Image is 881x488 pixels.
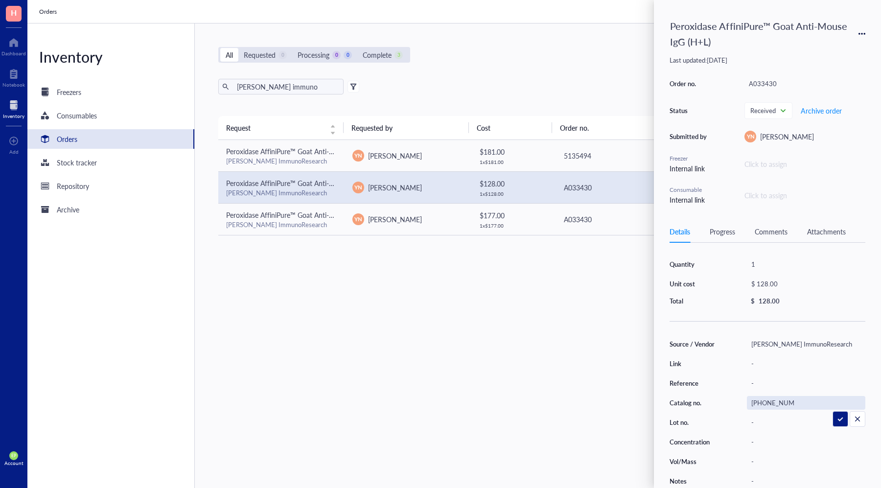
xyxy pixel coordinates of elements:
div: Orders [57,134,77,144]
div: Add [9,149,19,155]
th: Order no. [552,116,677,139]
div: - [747,474,865,488]
div: Status [670,106,709,115]
div: segmented control [218,47,410,63]
a: Consumables [27,106,194,125]
div: Quantity [670,260,719,269]
div: Attachments [807,226,846,237]
div: [PERSON_NAME] ImmunoResearch [226,157,337,165]
div: All [226,49,233,60]
div: Source / Vendor [670,340,719,349]
a: Dashboard [1,35,26,56]
div: A033430 [744,77,865,91]
div: Comments [755,226,788,237]
div: 0 [278,51,287,59]
div: Inventory [27,47,194,67]
div: Lot no. [670,418,719,427]
div: - [747,435,865,449]
div: $ 177.00 [480,210,547,221]
div: Click to assign [744,159,865,169]
div: - [747,376,865,390]
a: Repository [27,176,194,196]
div: A033430 [564,182,673,193]
span: Peroxidase AffiniPure™ Goat Anti-Rabbit IgG (H+L) (min X Hu, Ms, Rat Sr Prot) [226,210,464,220]
div: Freezer [670,154,709,163]
a: Inventory [3,97,24,119]
div: Internal link [670,163,709,174]
th: Cost [469,116,553,139]
div: Concentration [670,438,719,446]
input: Find orders in table [233,79,340,94]
div: Submitted by [670,132,709,141]
td: 5135494 [555,140,681,172]
div: Dashboard [1,50,26,56]
div: $ [751,297,755,305]
div: [PERSON_NAME] ImmunoResearch [226,220,337,229]
div: Order no. [670,79,709,88]
span: [PERSON_NAME] [368,151,422,161]
div: Account [4,460,23,466]
div: - [747,416,865,429]
span: YN [746,133,754,141]
div: Total [670,297,719,305]
th: Request [218,116,344,139]
span: YN [354,215,362,223]
div: - [747,455,865,468]
div: Catalog no. [670,398,719,407]
div: [PERSON_NAME] ImmunoResearch [226,188,337,197]
div: 1 x $ 181.00 [480,159,547,165]
div: Progress [710,226,735,237]
a: Orders [27,129,194,149]
span: H [11,6,17,19]
div: 128.00 [759,297,780,305]
div: - [747,357,865,371]
div: 5135494 [564,150,673,161]
div: Peroxidase AffiniPure™ Goat Anti-Mouse IgG (H+L) [666,16,853,52]
span: Peroxidase AffiniPure™ Goat Anti-Mouse IgG (H+L) [226,178,380,188]
div: $ 128.00 [747,277,861,291]
a: Freezers [27,82,194,102]
th: Requested by [344,116,469,139]
div: Consumable [670,186,709,194]
div: Freezers [57,87,81,97]
div: $ 181.00 [480,146,547,157]
div: Reference [670,379,719,388]
div: Unit cost [670,279,719,288]
div: Processing [298,49,329,60]
div: Internal link [670,194,709,205]
div: Complete [363,49,392,60]
div: Click to assign [744,190,787,201]
div: Last updated: [DATE] [670,56,865,65]
div: A033430 [564,214,673,225]
div: Inventory [3,113,24,119]
a: Notebook [2,66,25,88]
div: Notebook [2,82,25,88]
div: 1 x $ 128.00 [480,191,547,197]
div: 0 [344,51,352,59]
td: A033430 [555,171,681,203]
div: Archive [57,204,79,215]
span: Peroxidase AffiniPure™ Goat Anti-Rabbit IgG (H+L) (min X Hu, Ms, Rat Sr Prot) [226,146,464,156]
div: Stock tracker [57,157,97,168]
div: Consumables [57,110,97,121]
button: Archive order [800,103,842,118]
span: YN [354,151,362,160]
div: 0 [332,51,341,59]
div: 3 [394,51,403,59]
span: [PERSON_NAME] [368,183,422,192]
div: Details [670,226,690,237]
div: 1 [747,257,865,271]
div: 1 x $ 177.00 [480,223,547,229]
span: Archive order [801,107,842,115]
a: Archive [27,200,194,219]
div: Repository [57,181,89,191]
span: [PERSON_NAME] [760,132,814,141]
div: Requested [244,49,276,60]
div: Vol/Mass [670,457,719,466]
div: [PERSON_NAME] ImmunoResearch [747,337,865,351]
a: Orders [39,7,59,17]
span: Request [226,122,324,133]
a: Stock tracker [27,153,194,172]
div: Notes [670,477,719,486]
div: Link [670,359,719,368]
